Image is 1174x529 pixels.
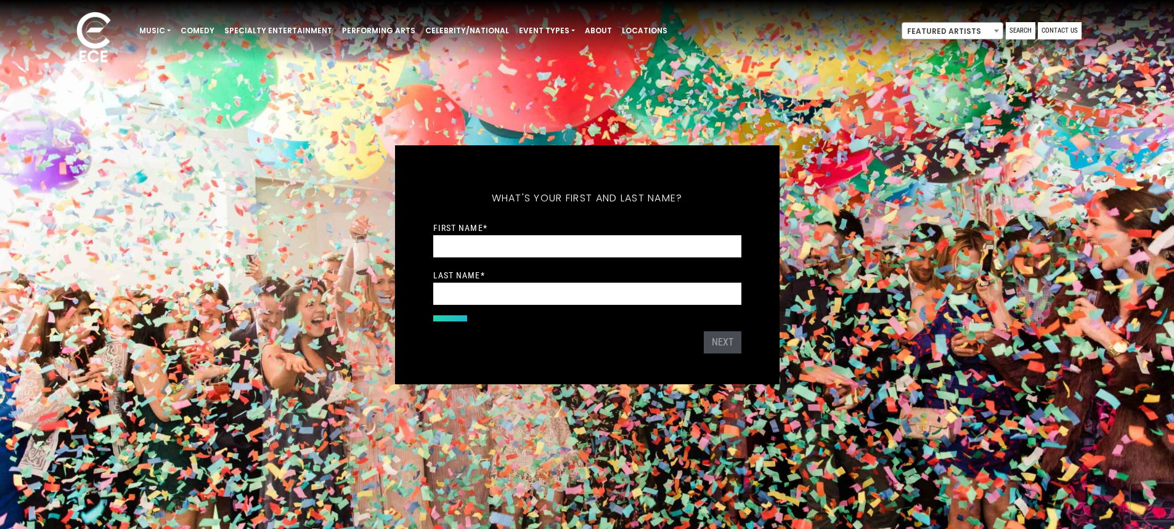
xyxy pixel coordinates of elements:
a: Performing Arts [337,20,420,41]
a: Event Types [514,20,580,41]
a: About [580,20,617,41]
a: Specialty Entertainment [219,20,337,41]
label: First Name [433,222,487,233]
a: Comedy [176,20,219,41]
label: Last Name [433,270,485,281]
a: Music [134,20,176,41]
img: ece_new_logo_whitev2-1.png [63,9,124,68]
span: Featured Artists [902,22,1003,39]
span: Featured Artists [902,23,1003,40]
a: Celebrity/National [420,20,514,41]
a: Locations [617,20,672,41]
a: Search [1006,22,1035,39]
a: Contact Us [1038,22,1082,39]
h5: What's your first and last name? [433,176,741,220]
